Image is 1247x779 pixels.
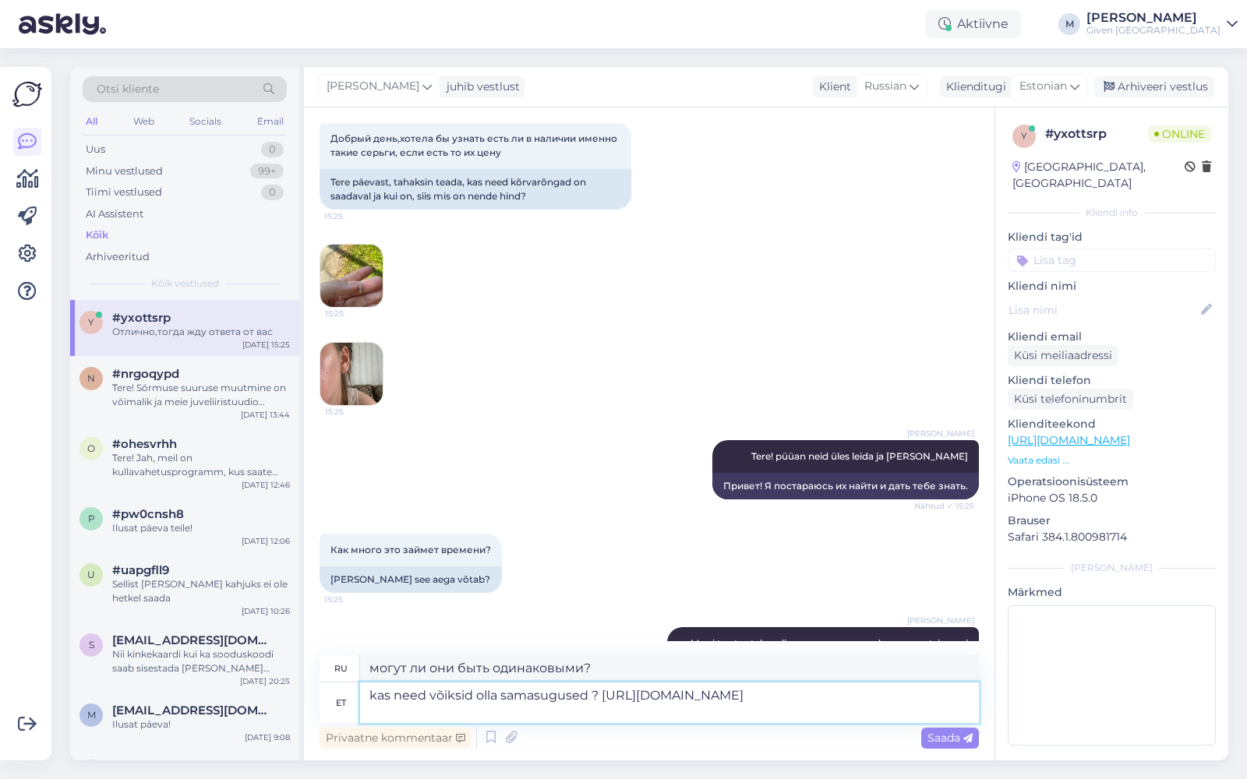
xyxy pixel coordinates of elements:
[1058,13,1080,35] div: M
[327,78,419,95] span: [PERSON_NAME]
[186,111,224,132] div: Socials
[330,132,620,158] span: Добрый день,хотела бы узнать есть ли в наличии именно такие серьги, если есть то их цену
[112,647,290,675] div: Nii kinkekaardi kui ka sooduskoodi saab sisestada [PERSON_NAME] väljale "Sooduskood". Palun klõps...
[112,703,274,717] span: monikaheinsalu20@gmail.com
[241,409,290,421] div: [DATE] 13:44
[320,245,383,307] img: Attachment
[112,760,175,774] span: #aqfhgst4
[112,451,290,479] div: Tere! Jah, meil on kullavahetusprogramm, kus saate tuua oma vanad kuldesemed, sealhulgas sõrmused...
[83,111,101,132] div: All
[130,111,157,132] div: Web
[325,308,383,319] span: 15:25
[86,249,150,265] div: Arhiveeritud
[1019,78,1067,95] span: Estonian
[440,79,520,95] div: juhib vestlust
[254,111,287,132] div: Email
[1008,206,1216,220] div: Kliendi info
[261,185,284,200] div: 0
[325,406,383,418] span: 15:25
[1008,453,1216,467] p: Vaata edasi ...
[334,655,348,682] div: ru
[1086,24,1221,37] div: Given [GEOGRAPHIC_DATA]
[250,164,284,179] div: 99+
[86,142,105,157] div: Uus
[360,682,979,723] textarea: kas need võiksid olla samasugused ? [URL][DOMAIN_NAME]
[87,709,96,721] span: m
[112,563,169,577] span: #uapgfll9
[1008,249,1216,272] input: Lisa tag
[86,185,162,200] div: Tiimi vestlused
[330,544,491,555] span: Как много это займет времени?
[97,81,159,97] span: Otsi kliente
[242,479,290,491] div: [DATE] 12:46
[1008,474,1216,490] p: Operatsioonisüsteem
[1148,125,1211,143] span: Online
[926,10,1021,38] div: Aktiivne
[1012,159,1185,192] div: [GEOGRAPHIC_DATA], [GEOGRAPHIC_DATA]
[751,450,968,462] span: Tere! püüan neid üles leida ja [PERSON_NAME]
[324,210,383,222] span: 15:25
[12,79,42,109] img: Askly Logo
[1008,372,1216,389] p: Kliendi telefon
[151,277,219,291] span: Kõik vestlused
[864,78,906,95] span: Russian
[1008,490,1216,506] p: iPhone OS 18.5.0
[112,311,171,325] span: #yxottsrp
[907,428,974,439] span: [PERSON_NAME]
[112,381,290,409] div: Tere! Sõrmuse suuruse muutmine on võimalik ja meie juveliiristuudio teostab parandusi. Hinnanguli...
[88,316,94,328] span: y
[1008,561,1216,575] div: [PERSON_NAME]
[940,79,1006,95] div: Klienditugi
[112,717,290,731] div: Ilusat päeva!
[112,521,290,535] div: Ilusat päeva teile!
[86,164,163,179] div: Minu vestlused
[86,227,108,243] div: Kõik
[87,569,95,580] span: u
[914,500,974,512] span: Nähtud ✓ 15:25
[320,728,472,749] div: Privaatne kommentaar
[88,513,95,524] span: p
[112,367,179,381] span: #nrgoqypd
[242,339,290,351] div: [DATE] 15:25
[89,639,94,650] span: s
[1094,76,1214,97] div: Arhiveeri vestlus
[112,577,290,605] div: Sellist [PERSON_NAME] kahjuks ei ole hetkel saada
[1008,389,1133,410] div: Küsi telefoninumbrit
[112,325,290,339] div: Отлично,тогда жду ответа от вас
[86,206,143,222] div: AI Assistent
[1008,278,1216,294] p: Kliendi nimi
[1008,416,1216,432] p: Klienditeekond
[1008,529,1216,545] p: Safari 384.1.800981714
[712,473,979,499] div: Привет! Я постараюсь их найти и дать тебе знать.
[1008,513,1216,529] p: Brauser
[320,343,383,405] img: Attachment
[1086,12,1238,37] a: [PERSON_NAME]Given [GEOGRAPHIC_DATA]
[813,79,851,95] div: Klient
[1009,301,1198,319] input: Lisa nimi
[320,566,502,593] div: [PERSON_NAME] see aega võtab?
[927,731,973,745] span: Saada
[87,372,95,384] span: n
[242,535,290,547] div: [DATE] 12:06
[1008,433,1130,447] a: [URL][DOMAIN_NAME]
[87,442,95,454] span: o
[1045,125,1148,143] div: # yxottsrp
[907,615,974,626] span: [PERSON_NAME]
[336,689,346,716] div: et
[1008,345,1118,366] div: Küsi meiliaadressi
[242,605,290,617] div: [DATE] 10:26
[1008,229,1216,245] p: Kliendi tag'id
[1008,584,1216,601] p: Märkmed
[681,637,970,677] span: Ma ei tea tootekoodi, seega ma pean seda e-poes otsima, ei oska hetkel öelda, kui kiiresti ma sel...
[1008,329,1216,345] p: Kliendi email
[320,169,631,210] div: Tere päevast, tahaksin teada, kas need kõrvarõngad on saadaval ja kui on, siis mis on nende hind?
[112,633,274,647] span: savelin5@hotmail.com
[112,507,184,521] span: #pw0cnsh8
[324,594,383,605] span: 15:25
[1086,12,1221,24] div: [PERSON_NAME]
[1021,130,1027,142] span: y
[360,655,979,682] textarea: могут ли они быть одинаковыми?
[261,142,284,157] div: 0
[245,731,290,743] div: [DATE] 9:08
[112,437,177,451] span: #ohesvrhh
